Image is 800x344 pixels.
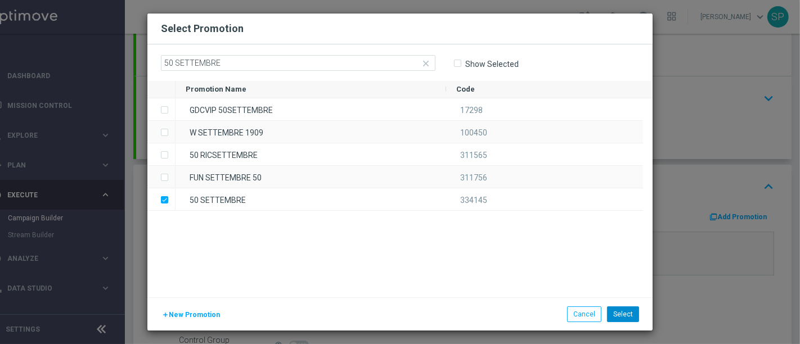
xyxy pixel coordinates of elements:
span: 17298 [460,106,483,115]
div: Press SPACE to select this row. [176,98,643,121]
span: Code [456,85,475,93]
input: Search by Promotion name or Promo code [161,55,435,71]
div: Press SPACE to select this row. [147,166,176,188]
div: 50 SETTEMBRE [176,188,446,210]
div: Press SPACE to deselect this row. [147,188,176,211]
div: Press SPACE to select this row. [176,121,643,143]
div: FUN SETTEMBRE 50 [176,166,446,188]
div: W SETTEMBRE 1909 [176,121,446,143]
i: add [162,311,169,318]
div: Press SPACE to deselect this row. [176,188,643,211]
span: 334145 [460,196,487,205]
div: Press SPACE to select this row. [176,143,643,166]
div: 50 RICSETTEMBRE [176,143,446,165]
span: 311565 [460,151,487,160]
i: close [421,58,431,69]
span: 311756 [460,173,487,182]
h2: Select Promotion [161,22,244,35]
label: Show Selected [465,59,519,69]
div: Press SPACE to select this row. [147,143,176,166]
button: Select [607,306,639,322]
span: 100450 [460,128,487,137]
div: GDCVIP 50SETTEMBRE [176,98,446,120]
button: New Promotion [161,309,221,321]
div: Press SPACE to select this row. [147,98,176,121]
div: Press SPACE to select this row. [176,166,643,188]
span: Promotion Name [186,85,246,93]
button: Cancel [567,306,601,322]
span: New Promotion [169,311,220,319]
div: Press SPACE to select this row. [147,121,176,143]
